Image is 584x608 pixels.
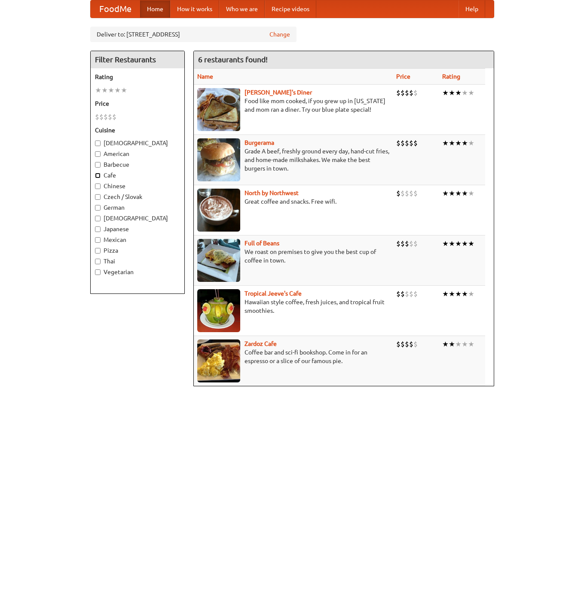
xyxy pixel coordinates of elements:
[197,247,389,265] p: We roast on premises to give you the best cup of coffee in town.
[245,189,299,196] b: North by Northwest
[401,88,405,98] li: $
[140,0,170,18] a: Home
[413,138,418,148] li: $
[245,139,274,146] a: Burgerama
[245,340,277,347] a: Zardoz Cafe
[197,298,389,315] p: Hawaiian style coffee, fresh juices, and tropical fruit smoothies.
[245,240,279,247] a: Full of Beans
[409,289,413,299] li: $
[95,194,101,200] input: Czech / Slovak
[462,138,468,148] li: ★
[449,339,455,349] li: ★
[197,138,240,181] img: burgerama.jpg
[449,138,455,148] li: ★
[95,86,101,95] li: ★
[197,348,389,365] p: Coffee bar and sci-fi bookshop. Come in for an espresso or a slice of our famous pie.
[95,183,101,189] input: Chinese
[108,86,114,95] li: ★
[95,216,101,221] input: [DEMOGRAPHIC_DATA]
[405,189,409,198] li: $
[455,289,462,299] li: ★
[95,150,180,158] label: American
[409,239,413,248] li: $
[95,112,99,122] li: $
[95,205,101,211] input: German
[197,147,389,173] p: Grade A beef, freshly ground every day, hand-cut fries, and home-made milkshakes. We make the bes...
[396,239,401,248] li: $
[95,182,180,190] label: Chinese
[95,214,180,223] label: [DEMOGRAPHIC_DATA]
[462,339,468,349] li: ★
[462,239,468,248] li: ★
[197,239,240,282] img: beans.jpg
[245,290,302,297] a: Tropical Jeeve's Cafe
[95,192,180,201] label: Czech / Slovak
[413,239,418,248] li: $
[413,189,418,198] li: $
[401,339,405,349] li: $
[95,203,180,212] label: German
[197,73,213,80] a: Name
[112,112,116,122] li: $
[405,239,409,248] li: $
[95,248,101,254] input: Pizza
[401,239,405,248] li: $
[269,30,290,39] a: Change
[396,189,401,198] li: $
[104,112,108,122] li: $
[197,339,240,382] img: zardoz.jpg
[401,289,405,299] li: $
[95,237,101,243] input: Mexican
[114,86,121,95] li: ★
[121,86,127,95] li: ★
[409,189,413,198] li: $
[449,189,455,198] li: ★
[405,138,409,148] li: $
[101,86,108,95] li: ★
[95,173,101,178] input: Cafe
[95,268,180,276] label: Vegetarian
[413,88,418,98] li: $
[409,138,413,148] li: $
[449,88,455,98] li: ★
[95,246,180,255] label: Pizza
[462,289,468,299] li: ★
[396,289,401,299] li: $
[95,257,180,266] label: Thai
[405,289,409,299] li: $
[455,138,462,148] li: ★
[409,88,413,98] li: $
[396,73,410,80] a: Price
[95,171,180,180] label: Cafe
[245,89,312,96] b: [PERSON_NAME]'s Diner
[442,88,449,98] li: ★
[449,289,455,299] li: ★
[468,239,474,248] li: ★
[468,339,474,349] li: ★
[91,0,140,18] a: FoodMe
[468,88,474,98] li: ★
[95,225,180,233] label: Japanese
[396,88,401,98] li: $
[95,160,180,169] label: Barbecue
[197,97,389,114] p: Food like mom cooked, if you grew up in [US_STATE] and mom ran a diner. Try our blue plate special!
[413,339,418,349] li: $
[91,51,184,68] h4: Filter Restaurants
[462,189,468,198] li: ★
[95,269,101,275] input: Vegetarian
[95,139,180,147] label: [DEMOGRAPHIC_DATA]
[442,138,449,148] li: ★
[95,162,101,168] input: Barbecue
[170,0,219,18] a: How it works
[401,189,405,198] li: $
[95,141,101,146] input: [DEMOGRAPHIC_DATA]
[99,112,104,122] li: $
[197,88,240,131] img: sallys.jpg
[468,189,474,198] li: ★
[405,339,409,349] li: $
[442,339,449,349] li: ★
[455,88,462,98] li: ★
[396,138,401,148] li: $
[442,289,449,299] li: ★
